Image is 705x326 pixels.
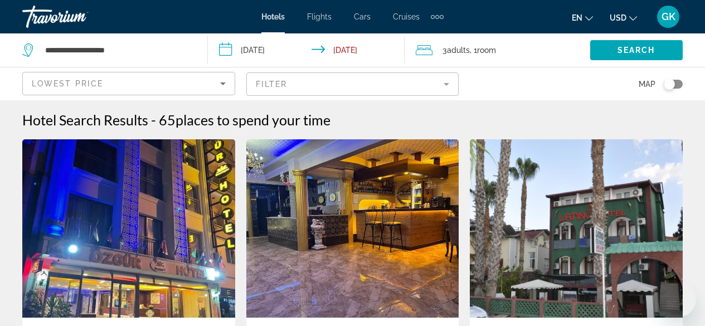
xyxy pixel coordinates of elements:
[261,12,285,21] a: Hotels
[443,42,470,58] span: 3
[307,12,332,21] a: Flights
[159,111,330,128] h2: 65
[246,139,459,318] img: Hotel image
[470,139,683,318] img: Hotel image
[639,76,655,92] span: Map
[431,8,444,26] button: Extra navigation items
[655,79,683,89] button: Toggle map
[22,111,148,128] h1: Hotel Search Results
[662,11,675,22] span: GK
[176,111,330,128] span: places to spend your time
[22,2,134,31] a: Travorium
[572,13,582,22] span: en
[22,139,235,318] img: Hotel image
[477,46,496,55] span: Room
[151,111,156,128] span: -
[246,72,459,96] button: Filter
[660,281,696,317] iframe: Кнопка запуска окна обмена сообщениями
[405,33,590,67] button: Travelers: 3 adults, 0 children
[654,5,683,28] button: User Menu
[610,13,626,22] span: USD
[470,42,496,58] span: , 1
[618,46,655,55] span: Search
[32,77,226,90] mat-select: Sort by
[590,40,683,60] button: Search
[393,12,420,21] a: Cruises
[32,79,103,88] span: Lowest Price
[354,12,371,21] a: Cars
[208,33,405,67] button: Check-in date: Sep 20, 2025 Check-out date: Sep 22, 2025
[610,9,637,26] button: Change currency
[447,46,470,55] span: Adults
[572,9,593,26] button: Change language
